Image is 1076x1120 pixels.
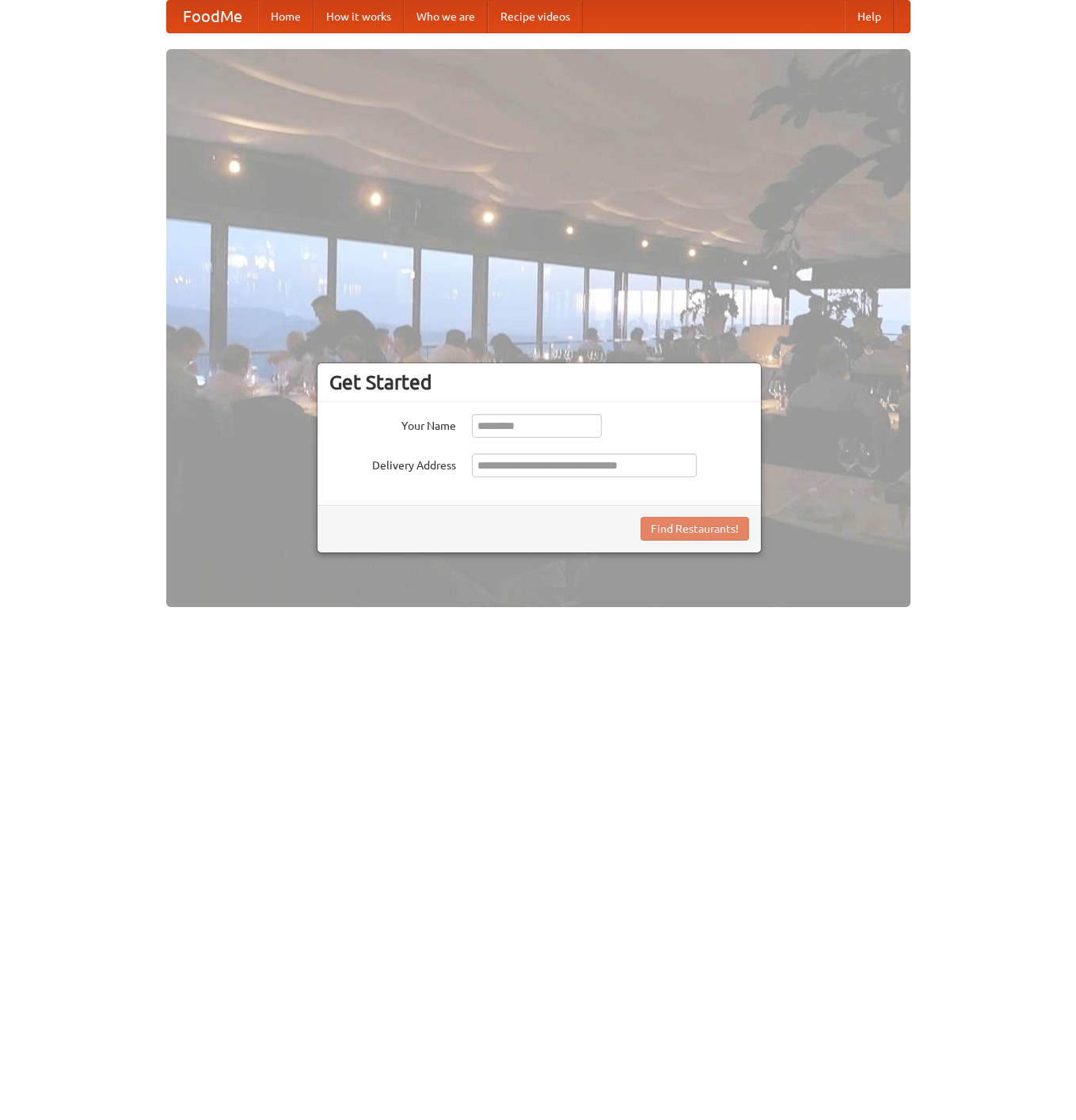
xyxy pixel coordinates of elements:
[329,370,749,394] h3: Get Started
[329,454,456,473] label: Delivery Address
[167,1,258,32] a: FoodMe
[314,1,404,32] a: How it works
[488,1,583,32] a: Recipe videos
[404,1,488,32] a: Who we are
[258,1,314,32] a: Home
[329,414,456,434] label: Your Name
[641,517,749,541] button: Find Restaurants!
[845,1,894,32] a: Help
